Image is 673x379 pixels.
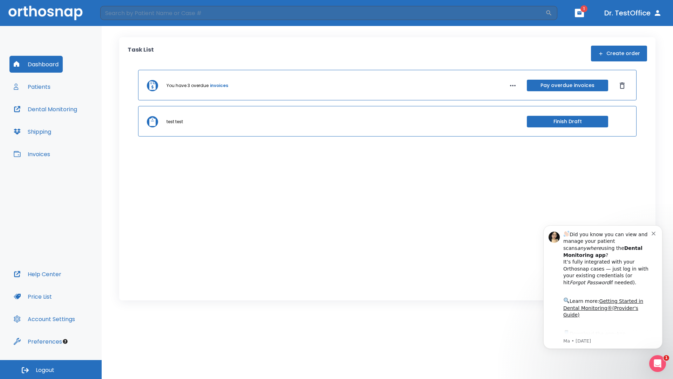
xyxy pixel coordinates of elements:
[601,7,665,19] button: Dr. TestOffice
[533,217,673,375] iframe: Intercom notifications message
[9,311,79,327] button: Account Settings
[617,80,628,91] button: Dismiss
[9,78,55,95] button: Patients
[9,288,56,305] button: Price List
[591,46,647,61] button: Create order
[527,116,608,127] button: Finish Draft
[8,6,83,20] img: Orthosnap
[166,82,209,89] p: You have 3 overdue
[664,355,669,361] span: 1
[649,355,666,372] iframe: Intercom live chat
[166,119,183,125] p: test test
[9,101,81,118] button: Dental Monitoring
[9,333,66,350] button: Preferences
[9,56,63,73] button: Dashboard
[9,266,66,282] button: Help Center
[62,338,68,345] div: Tooltip anchor
[128,46,154,61] p: Task List
[527,80,608,91] button: Pay overdue invoices
[210,82,228,89] a: invoices
[36,366,54,374] span: Logout
[580,5,587,12] span: 1
[9,123,55,140] button: Shipping
[100,6,545,20] input: Search by Patient Name or Case #
[9,146,54,162] button: Invoices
